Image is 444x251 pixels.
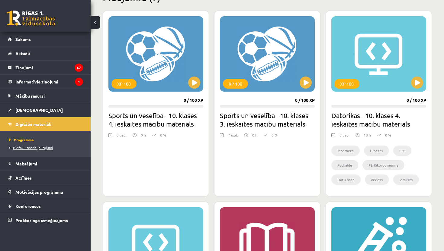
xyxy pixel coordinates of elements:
[15,93,45,99] span: Mācību resursi
[15,175,32,180] span: Atzīmes
[228,132,238,141] div: 7 uzd.
[75,64,83,72] i: 67
[15,189,63,195] span: Motivācijas programma
[9,137,85,143] a: Programma
[8,89,83,103] a: Mācību resursi
[75,78,83,86] i: 1
[9,145,53,150] span: Biežāk uzdotie jautājumi
[364,132,371,138] p: 18 h
[334,79,359,89] div: XP 100
[8,103,83,117] a: [DEMOGRAPHIC_DATA]
[111,79,137,89] div: XP 100
[15,75,83,89] legend: Informatīvie ziņojumi
[8,32,83,46] a: Sākums
[8,75,83,89] a: Informatīvie ziņojumi1
[393,174,419,185] li: Ieraksts
[9,137,34,142] span: Programma
[339,132,349,141] div: 8 uzd.
[331,111,426,128] h2: Datorikas - 10. klases 4. ieskaites mācību materiāls
[385,132,391,138] p: 0 %
[8,61,83,74] a: Ziņojumi67
[15,157,83,171] legend: Maksājumi
[8,199,83,213] a: Konferences
[9,145,85,150] a: Biežāk uzdotie jautājumi
[220,111,315,128] h2: Sports un veselība - 10. klases 3. ieskaites mācību materiāls
[15,107,63,113] span: [DEMOGRAPHIC_DATA]
[7,11,55,26] a: Rīgas 1. Tālmācības vidusskola
[364,146,389,156] li: E-pasts
[8,46,83,60] a: Aktuāli
[252,132,257,138] p: 0 h
[15,36,31,42] span: Sākums
[8,117,83,131] a: Digitālie materiāli
[15,203,41,209] span: Konferences
[160,132,166,138] p: 0 %
[362,160,404,170] li: Pārlūkprogramma
[272,132,278,138] p: 0 %
[331,174,361,185] li: Datu bāze
[15,218,68,223] span: Proktoringa izmēģinājums
[15,121,51,127] span: Digitālie materiāli
[141,132,146,138] p: 0 h
[8,157,83,171] a: Maksājumi
[108,111,203,128] h2: Sports un veselība - 10. klases 4. ieskaites mācību materiāls
[8,213,83,227] a: Proktoringa izmēģinājums
[331,146,360,156] li: Internets
[117,132,127,141] div: 8 uzd.
[223,79,248,89] div: XP 100
[365,174,389,185] li: Access
[15,51,30,56] span: Aktuāli
[15,61,83,74] legend: Ziņojumi
[331,160,358,170] li: Podraide
[8,171,83,185] a: Atzīmes
[393,146,411,156] li: FTP
[8,185,83,199] a: Motivācijas programma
